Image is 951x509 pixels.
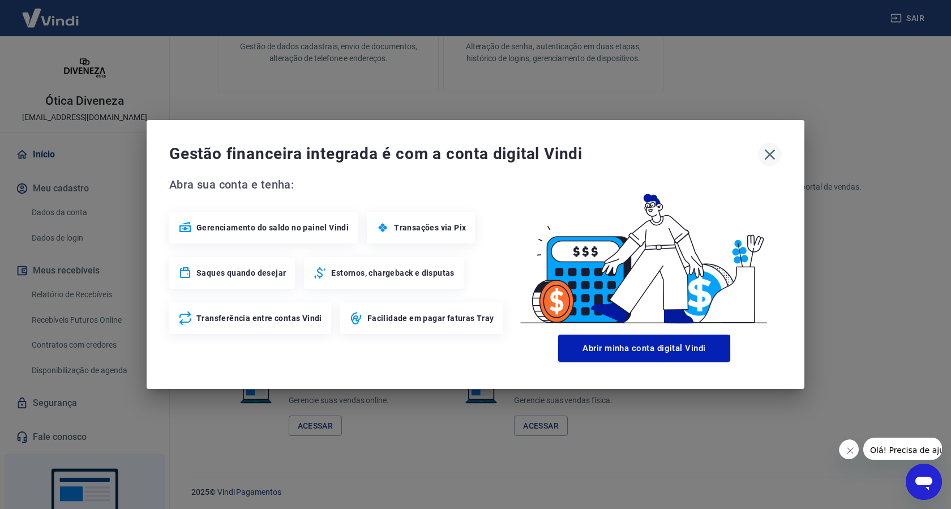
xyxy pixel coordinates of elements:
[7,8,95,17] span: Olá! Precisa de ajuda?
[863,438,942,460] iframe: Mensagem da empresa
[331,267,454,279] span: Estornos, chargeback e disputas
[196,267,286,279] span: Saques quando desejar
[169,143,758,165] span: Gestão financeira integrada é com a conta digital Vindi
[196,313,322,324] span: Transferência entre contas Vindi
[196,222,349,233] span: Gerenciamento do saldo no painel Vindi
[394,222,466,233] span: Transações via Pix
[906,464,942,500] iframe: Botão para abrir a janela de mensagens
[507,176,782,330] img: Good Billing
[367,313,494,324] span: Facilidade em pagar faturas Tray
[839,439,859,459] iframe: Fechar mensagem
[558,335,730,362] button: Abrir minha conta digital Vindi
[169,176,507,194] span: Abra sua conta e tenha:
